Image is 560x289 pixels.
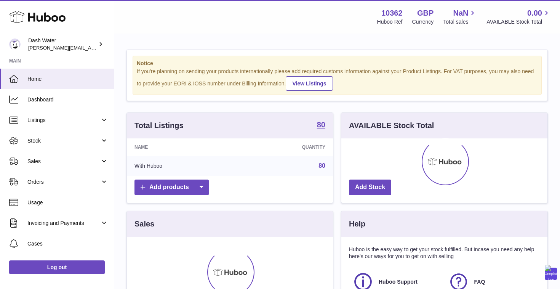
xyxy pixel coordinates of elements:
[134,219,154,229] h3: Sales
[27,137,100,144] span: Stock
[377,18,403,26] div: Huboo Ref
[27,158,100,165] span: Sales
[443,8,477,26] a: NaN Total sales
[27,199,108,206] span: Usage
[134,120,184,131] h3: Total Listings
[486,18,551,26] span: AVAILABLE Stock Total
[443,18,477,26] span: Total sales
[317,121,325,130] a: 80
[235,138,333,156] th: Quantity
[27,75,108,83] span: Home
[349,180,391,195] a: Add Stock
[27,96,108,103] span: Dashboard
[137,60,538,67] strong: Notice
[27,240,108,247] span: Cases
[317,121,325,128] strong: 80
[474,278,485,286] span: FAQ
[349,219,365,229] h3: Help
[137,68,538,91] div: If you're planning on sending your products internationally please add required customs informati...
[28,45,153,51] span: [PERSON_NAME][EMAIL_ADDRESS][DOMAIN_NAME]
[417,8,434,18] strong: GBP
[318,162,325,169] a: 80
[127,138,235,156] th: Name
[349,246,540,260] p: Huboo is the easy way to get your stock fulfilled. But incase you need any help here's our ways f...
[127,156,235,176] td: With Huboo
[486,8,551,26] a: 0.00 AVAILABLE Stock Total
[379,278,418,286] span: Huboo Support
[27,220,100,227] span: Invoicing and Payments
[134,180,209,195] a: Add products
[28,37,97,51] div: Dash Water
[27,178,100,186] span: Orders
[9,260,105,274] a: Log out
[349,120,434,131] h3: AVAILABLE Stock Total
[381,8,403,18] strong: 10362
[527,8,542,18] span: 0.00
[27,117,100,124] span: Listings
[286,76,333,91] a: View Listings
[412,18,434,26] div: Currency
[453,8,468,18] span: NaN
[9,39,21,50] img: james@dash-water.com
